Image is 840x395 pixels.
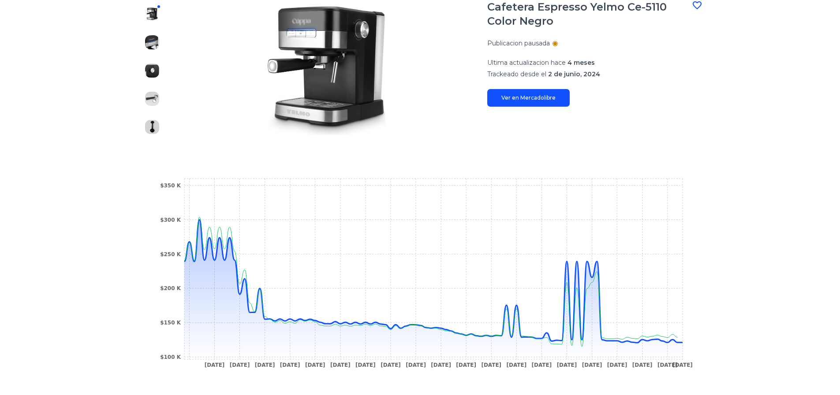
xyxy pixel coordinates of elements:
span: Trackeado desde el [487,70,546,78]
tspan: [DATE] [330,362,351,368]
tspan: $300 K [160,217,181,223]
tspan: [DATE] [431,362,451,368]
tspan: [DATE] [481,362,501,368]
img: Cafetera Espresso Yelmo Ce-5110 Color Negro [145,63,159,78]
tspan: [DATE] [506,362,526,368]
a: Ver en Mercadolibre [487,89,570,107]
img: Cafetera Espresso Yelmo Ce-5110 Color Negro [145,35,159,49]
tspan: $200 K [160,285,181,291]
tspan: [DATE] [280,362,300,368]
tspan: $250 K [160,251,181,257]
tspan: [DATE] [456,362,476,368]
tspan: [DATE] [531,362,552,368]
span: 4 meses [567,59,595,67]
tspan: [DATE] [632,362,652,368]
tspan: [DATE] [582,362,602,368]
tspan: [DATE] [381,362,401,368]
tspan: [DATE] [355,362,376,368]
tspan: [DATE] [607,362,627,368]
tspan: [DATE] [672,362,693,368]
tspan: [DATE] [254,362,275,368]
tspan: [DATE] [204,362,224,368]
img: Cafetera Espresso Yelmo Ce-5110 Color Negro [145,120,159,134]
tspan: [DATE] [305,362,325,368]
p: Publicacion pausada [487,39,550,48]
img: Cafetera Espresso Yelmo Ce-5110 Color Negro [145,92,159,106]
span: 2 de junio, 2024 [548,70,600,78]
tspan: $350 K [160,183,181,189]
tspan: $150 K [160,320,181,326]
tspan: [DATE] [657,362,677,368]
span: Ultima actualizacion hace [487,59,566,67]
tspan: [DATE] [556,362,577,368]
tspan: [DATE] [406,362,426,368]
tspan: [DATE] [229,362,250,368]
img: Cafetera Espresso Yelmo Ce-5110 Color Negro [145,7,159,21]
tspan: $100 K [160,354,181,360]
